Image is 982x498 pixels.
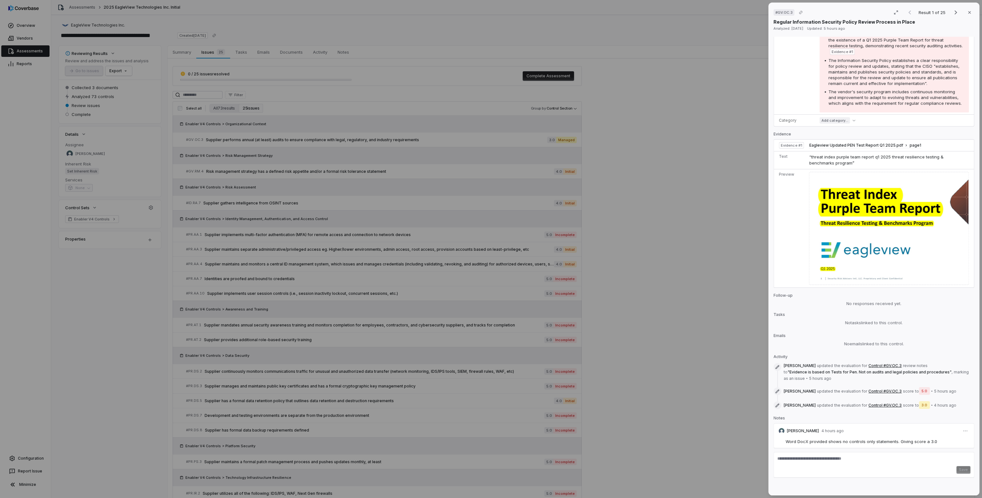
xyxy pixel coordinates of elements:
[915,403,919,408] span: to
[869,363,902,368] button: Control #GV.OC.3
[774,19,915,25] p: Regular Information Security Policy Review Process in Place
[795,7,807,18] button: Copy link
[774,132,974,139] p: Evidence
[817,389,833,394] span: updated
[806,376,808,381] span: •
[781,143,802,148] span: Evidence # 1
[834,389,867,394] span: the evaluation for
[809,172,969,285] img: 4a3223ded5d94b63b95eea6799381ab8_original.jpg_w1200.jpg
[809,376,831,381] span: 5 hours ago
[822,429,844,433] p: 4 hours ago
[919,401,930,409] span: 3.0
[774,354,974,362] p: Activity
[784,363,816,368] span: [PERSON_NAME]
[786,439,937,444] span: Word DocX provided shows no controls only statements. Giving score a 3.0
[774,151,807,169] td: Text
[774,169,807,287] td: Preview
[845,320,903,326] span: No tasks linked to this control.
[788,370,952,374] span: " Evidence is based on Tests for Pen. Not on audits and legal policies and procedures "
[809,143,921,148] button: Eagleview Updated PEN Test Report Q1 2025.pdfpage1
[829,32,963,48] span: There is evidence of ongoing security assessment activities with the existence of a Q1 2025 Purpl...
[869,403,902,408] button: Control #GV.OC.3
[774,301,974,307] div: No responses received yet.
[834,403,867,408] span: the evaluation for
[784,403,816,408] span: [PERSON_NAME]
[934,389,956,394] span: 5 hours ago
[829,58,960,86] span: The Information Security Policy establishes a clear responsibility for policy review and updates,...
[809,154,943,166] span: “threat index purple team report q1 2025 threat resilience testing & benchmarks program”
[829,89,962,106] span: The vendor's security program includes continuous monitoring and improvement to adapt to evolving...
[784,389,816,394] span: [PERSON_NAME]
[931,388,933,394] span: •
[775,10,792,15] span: # GV.OC.3
[774,293,974,301] p: Follow-up
[807,26,845,31] span: Updated: 5 hours ago
[774,312,974,320] p: Tasks
[931,402,933,408] span: •
[820,117,850,124] span: Add category...
[787,429,819,433] p: [PERSON_NAME]
[779,428,784,434] img: Chadd Myers avatar
[779,118,809,123] p: Category
[909,143,921,148] span: page 1
[915,389,919,394] span: to
[903,363,928,368] span: review notes
[774,416,974,423] p: Notes
[817,363,833,368] span: updated
[949,9,962,16] button: Next result
[934,403,956,408] span: 4 hours ago
[919,387,930,395] span: 5.0
[784,370,788,374] span: to
[952,370,953,374] span: ,
[784,376,805,381] span: as an issue
[919,9,947,16] p: Result 1 of 25
[832,49,853,54] span: Evidence # 1
[869,389,902,394] button: Control #GV.OC.3
[834,363,867,368] span: the evaluation for
[954,370,969,375] span: marking
[817,403,833,408] span: updated
[903,403,914,408] span: score
[844,341,904,347] span: No emails linked to this control.
[809,143,903,148] span: Eagleview Updated PEN Test Report Q1 2025.pdf
[774,26,803,31] span: Analyzed: [DATE]
[774,333,974,341] p: Emails
[903,389,914,394] span: score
